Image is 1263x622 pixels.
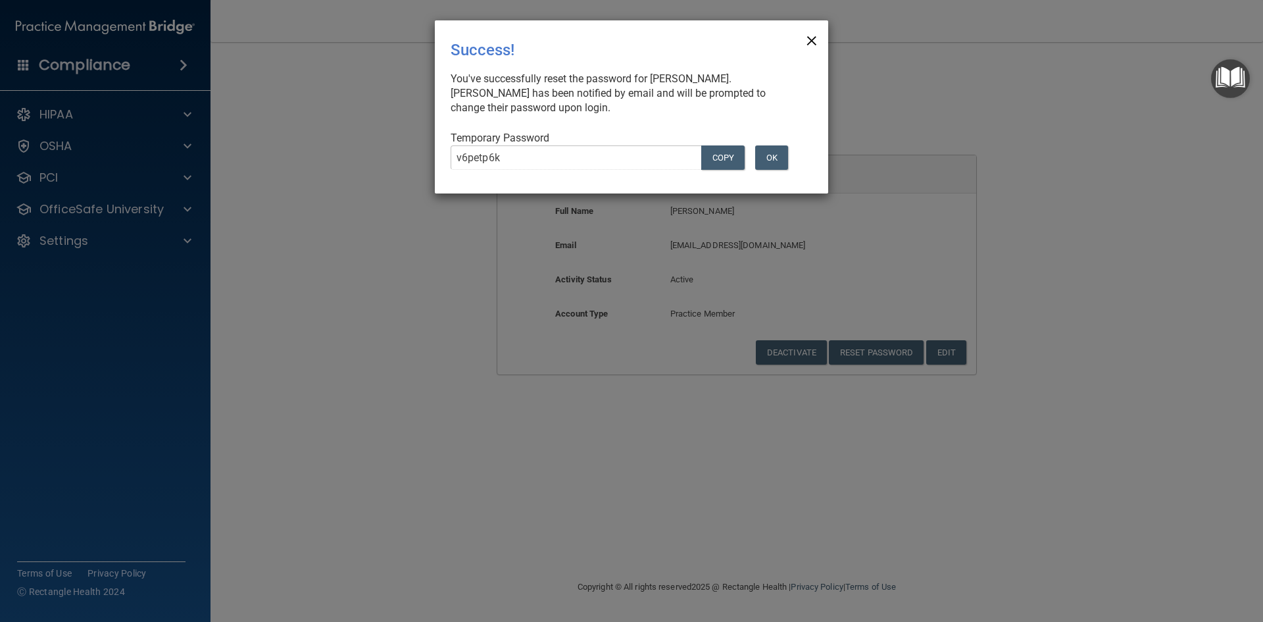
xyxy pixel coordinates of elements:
span: × [806,26,818,52]
span: Temporary Password [451,132,549,144]
button: Open Resource Center [1211,59,1250,98]
button: COPY [701,145,745,170]
div: Success! [451,31,758,69]
button: OK [755,145,788,170]
div: You've successfully reset the password for [PERSON_NAME]. [PERSON_NAME] has been notified by emai... [451,72,802,115]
